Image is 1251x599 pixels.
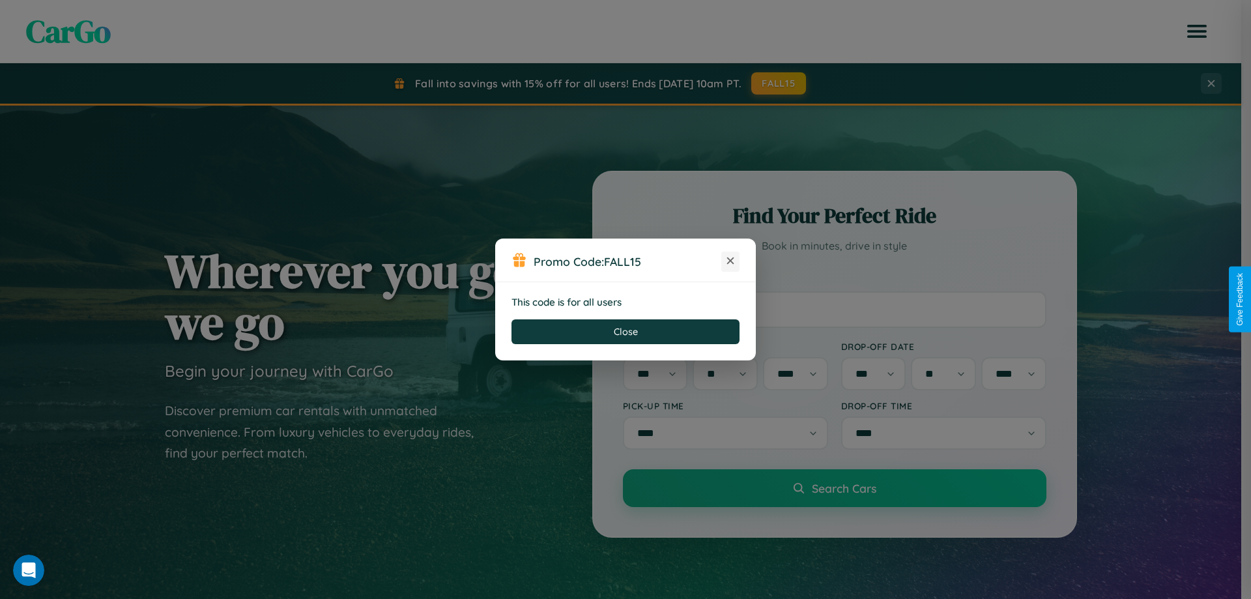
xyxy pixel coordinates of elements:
b: FALL15 [604,254,641,269]
iframe: Intercom live chat [13,555,44,586]
button: Close [511,319,740,344]
div: Give Feedback [1235,273,1244,326]
h3: Promo Code: [534,254,721,269]
strong: This code is for all users [511,296,622,308]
